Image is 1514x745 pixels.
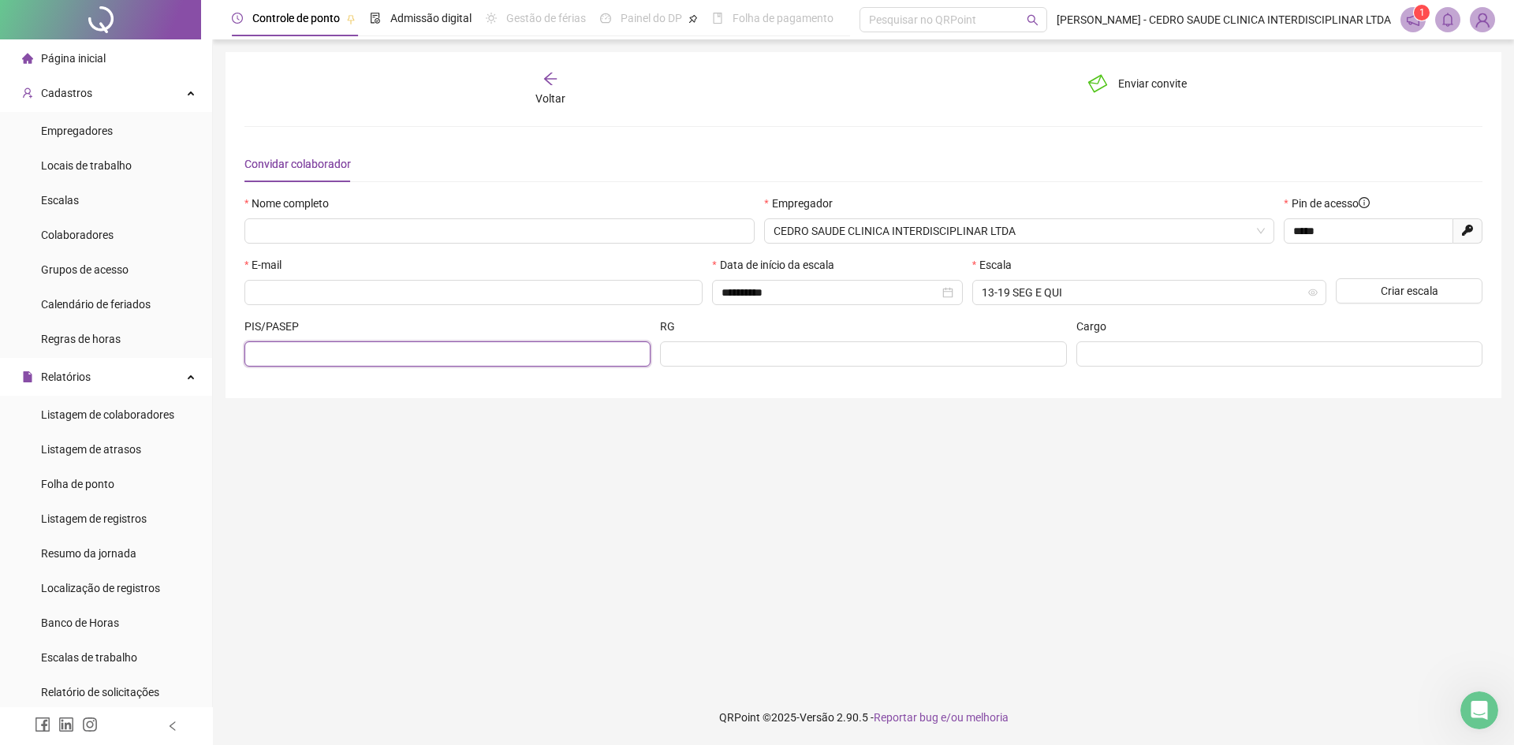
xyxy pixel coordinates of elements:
span: Controle de ponto [252,12,340,24]
span: Painel do DP [621,12,682,24]
span: Escalas de trabalho [41,651,137,664]
span: facebook [35,717,50,732]
span: info-circle [1359,197,1370,208]
span: Página inicial [41,52,106,65]
span: search [1027,14,1039,26]
sup: 1 [1414,5,1430,20]
span: user-add [22,88,33,99]
span: Locais de trabalho [41,159,132,172]
span: Relatórios [41,371,91,383]
span: Gestão de férias [506,12,586,24]
label: RG [660,318,685,335]
span: left [167,721,178,732]
a: Criar escala [1336,285,1482,297]
span: CEDRO SAUDE CLINICA INTERDISCIPLINAR LTDA [774,219,1265,243]
span: 1 [1419,7,1425,18]
span: mail [1087,73,1109,94]
span: home [22,53,33,64]
span: file [22,371,33,382]
span: [PERSON_NAME] - CEDRO SAUDE CLINICA INTERDISCIPLINAR LTDA [1057,11,1391,28]
span: Grupos de acesso [41,263,129,276]
label: PIS/PASEP [244,318,309,335]
span: Admissão digital [390,12,472,24]
span: notification [1406,13,1420,27]
iframe: Intercom live chat [1460,691,1498,729]
span: sun [486,13,497,24]
span: pushpin [688,14,698,24]
span: Listagem de registros [41,512,147,525]
span: instagram [82,717,98,732]
span: dashboard [600,13,611,24]
span: Colaboradores [41,229,114,241]
span: Versão [800,711,834,724]
label: Escala [972,256,1022,274]
span: Cadastros [41,87,92,99]
span: Convidar colaborador [244,158,351,170]
label: Nome completo [244,195,339,212]
span: clock-circle [232,13,243,24]
span: Reportar bug e/ou melhoria [874,711,1009,724]
span: book [712,13,723,24]
footer: QRPoint © 2025 - 2.90.5 - [213,690,1514,745]
span: Voltar [535,92,565,105]
span: Enviar convite [1118,75,1187,92]
span: Localização de registros [41,582,160,594]
span: Resumo da jornada [41,547,136,560]
span: eye [1308,288,1318,297]
label: Data de início da escala [712,256,844,274]
span: Banco de Horas [41,616,119,629]
span: Escalas [41,194,79,207]
span: Empregadores [41,125,113,137]
label: E-mail [244,256,292,274]
span: Criar escala [1381,282,1438,300]
button: Criar escala [1336,278,1482,304]
span: Listagem de colaboradores [41,408,174,421]
span: Pin de acesso [1292,197,1359,210]
span: Listagem de atrasos [41,443,141,456]
label: Cargo [1076,318,1117,335]
img: 92946 [1471,8,1494,32]
span: 13-19 SEG E QUI [982,281,1317,304]
span: Calendário de feriados [41,298,151,311]
span: file-done [370,13,381,24]
span: bell [1441,13,1455,27]
span: arrow-left [543,71,558,87]
span: Relatório de solicitações [41,686,159,698]
button: Enviar convite [1078,71,1199,96]
span: pushpin [346,14,356,24]
span: Regras de horas [41,333,121,345]
span: Folha de ponto [41,478,114,490]
span: Folha de pagamento [733,12,833,24]
label: Empregador [764,195,842,212]
span: linkedin [58,717,74,732]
